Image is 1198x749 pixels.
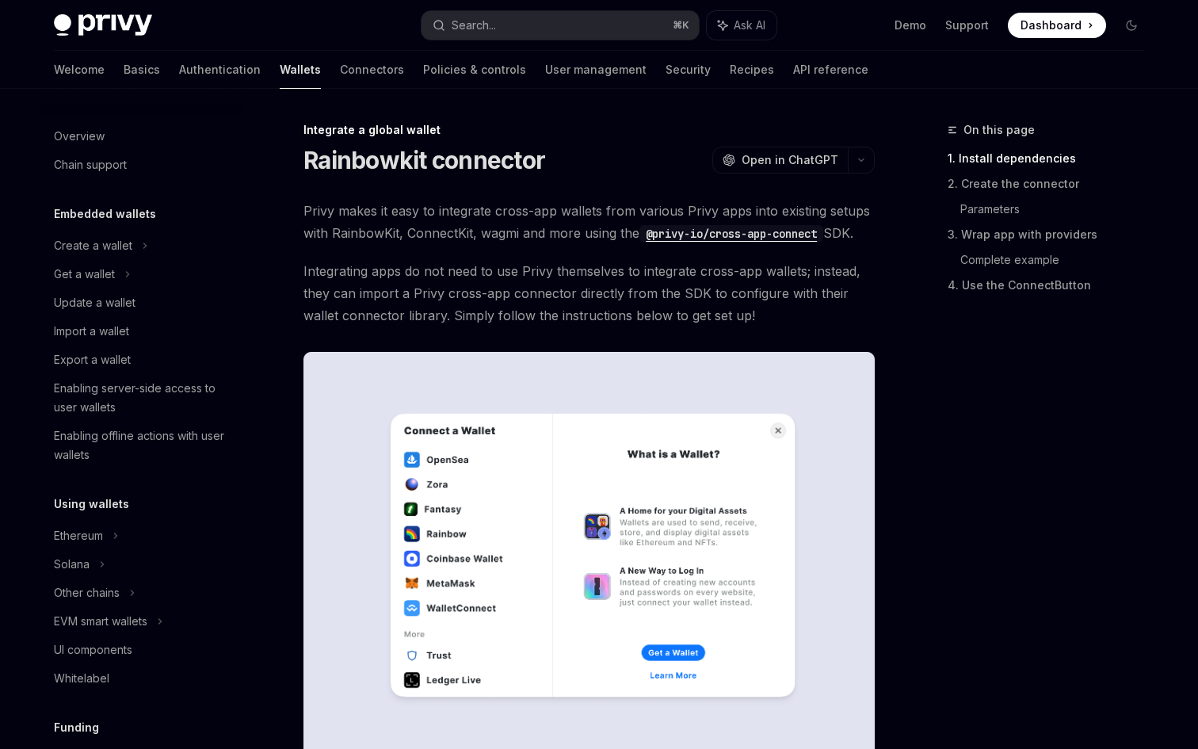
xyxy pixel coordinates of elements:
span: Privy makes it easy to integrate cross-app wallets from various Privy apps into existing setups w... [303,200,875,244]
div: Ethereum [54,526,103,545]
a: Export a wallet [41,346,244,374]
a: Basics [124,51,160,89]
a: Welcome [54,51,105,89]
span: Integrating apps do not need to use Privy themselves to integrate cross-app wallets; instead, the... [303,260,875,327]
a: 3. Wrap app with providers [948,222,1157,247]
span: On this page [963,120,1035,139]
span: Dashboard [1021,17,1082,33]
span: ⌘ K [673,19,689,32]
div: Other chains [54,583,120,602]
a: 1. Install dependencies [948,146,1157,171]
a: Support [945,17,989,33]
div: Import a wallet [54,322,129,341]
span: Ask AI [734,17,765,33]
div: Solana [54,555,90,574]
a: Chain support [41,151,244,179]
a: API reference [793,51,868,89]
a: Demo [895,17,926,33]
div: Integrate a global wallet [303,122,875,138]
div: Search... [452,16,496,35]
div: UI components [54,640,132,659]
h1: Rainbowkit connector [303,146,545,174]
a: Overview [41,122,244,151]
div: Whitelabel [54,669,109,688]
a: @privy-io/cross-app-connect [639,225,823,241]
h5: Funding [54,718,99,737]
button: Open in ChatGPT [712,147,848,174]
div: Get a wallet [54,265,115,284]
h5: Using wallets [54,495,129,514]
a: Import a wallet [41,317,244,346]
button: Toggle dark mode [1119,13,1144,38]
a: Wallets [280,51,321,89]
img: dark logo [54,14,152,36]
span: Open in ChatGPT [742,152,838,168]
div: Chain support [54,155,127,174]
a: User management [545,51,647,89]
div: EVM smart wallets [54,612,147,631]
div: Update a wallet [54,293,135,312]
a: Whitelabel [41,664,244,693]
button: Search...⌘K [422,11,699,40]
div: Create a wallet [54,236,132,255]
a: Authentication [179,51,261,89]
a: Enabling offline actions with user wallets [41,422,244,469]
a: 2. Create the connector [948,171,1157,197]
a: Recipes [730,51,774,89]
div: Overview [54,127,105,146]
code: @privy-io/cross-app-connect [639,225,823,243]
a: 4. Use the ConnectButton [948,273,1157,298]
a: UI components [41,636,244,664]
a: Dashboard [1008,13,1106,38]
div: Enabling offline actions with user wallets [54,426,235,464]
div: Export a wallet [54,350,131,369]
a: Connectors [340,51,404,89]
a: Update a wallet [41,289,244,317]
h5: Embedded wallets [54,204,156,224]
button: Ask AI [707,11,776,40]
a: Parameters [960,197,1157,222]
a: Enabling server-side access to user wallets [41,374,244,422]
a: Policies & controls [423,51,526,89]
a: Complete example [960,247,1157,273]
a: Security [666,51,711,89]
div: Enabling server-side access to user wallets [54,379,235,417]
